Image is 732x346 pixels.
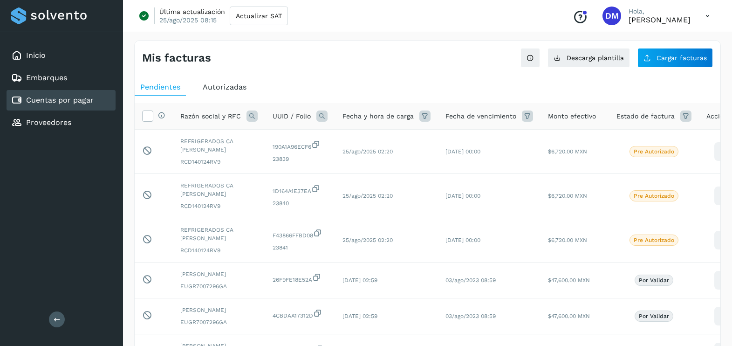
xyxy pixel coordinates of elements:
p: Pre Autorizado [634,193,674,199]
span: [DATE] 00:00 [445,148,480,155]
span: 23840 [273,199,328,208]
span: [DATE] 02:59 [342,313,377,319]
span: REFRIGERADOS CA [PERSON_NAME] [180,137,258,154]
div: Cuentas por pagar [7,90,116,111]
span: Pendientes [140,83,180,91]
span: Actualizar SAT [236,13,282,19]
span: 23841 [273,243,328,252]
p: 25/ago/2025 08:15 [159,16,217,24]
span: RCD140124RV9 [180,202,258,210]
span: REFRIGERADOS CA [PERSON_NAME] [180,226,258,242]
span: 03/ago/2023 08:59 [445,313,496,319]
span: RCD140124RV9 [180,158,258,166]
button: Cargar facturas [637,48,713,68]
span: [DATE] 02:59 [342,277,377,284]
button: Descarga plantilla [547,48,630,68]
a: Proveedores [26,118,71,127]
span: [PERSON_NAME] [180,270,258,278]
span: 03/ago/2023 08:59 [445,277,496,284]
a: Inicio [26,51,46,60]
span: [DATE] 00:00 [445,193,480,199]
span: Fecha de vencimiento [445,111,516,121]
span: 190A1A96ECF6 [273,140,328,151]
span: $47,600.00 MXN [548,277,590,284]
span: Autorizadas [203,83,246,91]
span: EUGR7007296GA [180,282,258,291]
p: Hola, [629,7,691,15]
a: Embarques [26,73,67,82]
span: 23839 [273,155,328,163]
span: 4CBDAA17312D [273,309,328,320]
div: Proveedores [7,112,116,133]
span: 1D164A1E37EA [273,184,328,195]
span: Descarga plantilla [567,55,624,61]
span: UUID / Folio [273,111,311,121]
span: $6,720.00 MXN [548,193,587,199]
p: Diego Muriel Perez [629,15,691,24]
p: Última actualización [159,7,225,16]
h4: Mis facturas [142,51,211,65]
span: $6,720.00 MXN [548,237,587,243]
span: 26F9FE18E52A [273,273,328,284]
span: F43866FFBD08 [273,228,328,240]
p: Pre Autorizado [634,237,674,243]
span: [PERSON_NAME] [180,306,258,314]
p: Por validar [639,313,669,319]
span: 25/ago/2025 02:20 [342,148,393,155]
span: EUGR7007296GA [180,318,258,326]
span: RCD140124RV9 [180,246,258,255]
span: $6,720.00 MXN [548,148,587,155]
div: Inicio [7,45,116,66]
span: Estado de factura [616,111,675,121]
span: Fecha y hora de carga [342,111,414,121]
span: Razón social y RFC [180,111,241,121]
span: $47,600.00 MXN [548,313,590,319]
div: Embarques [7,68,116,88]
span: Cargar facturas [657,55,707,61]
p: Por validar [639,277,669,284]
span: 25/ago/2025 02:20 [342,193,393,199]
span: [DATE] 00:00 [445,237,480,243]
span: 25/ago/2025 02:20 [342,237,393,243]
button: Actualizar SAT [230,7,288,25]
span: Monto efectivo [548,111,596,121]
a: Cuentas por pagar [26,96,94,104]
span: REFRIGERADOS CA [PERSON_NAME] [180,181,258,198]
p: Pre Autorizado [634,148,674,155]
